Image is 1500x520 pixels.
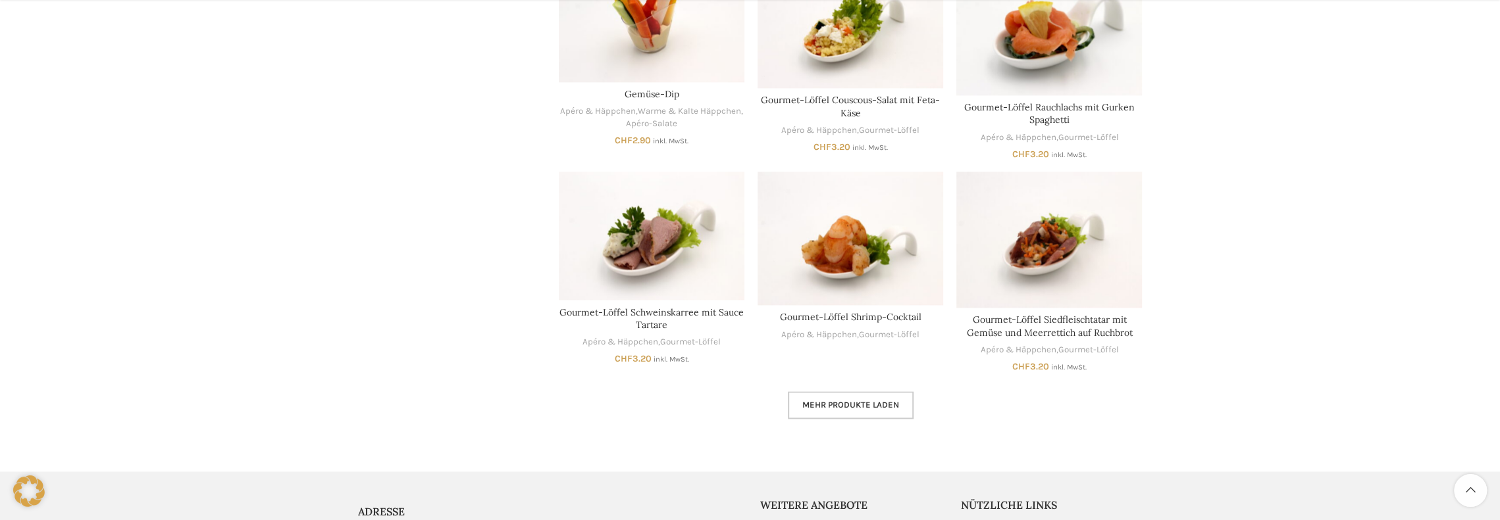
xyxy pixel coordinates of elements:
[615,135,633,146] span: CHF
[560,105,636,118] a: Apéro & Häppchen
[1012,361,1049,372] bdi: 3.20
[615,135,651,146] bdi: 2.90
[1051,151,1087,159] small: inkl. MwSt.
[956,344,1142,356] div: ,
[758,172,943,305] a: Gourmet-Löffel Shrimp-Cocktail
[653,137,688,145] small: inkl. MwSt.
[966,314,1132,339] a: Gourmet-Löffel Siedfleischtatar mit Gemüse und Meerrettich auf Ruchbrot
[654,355,689,364] small: inkl. MwSt.
[1012,361,1030,372] span: CHF
[956,131,1142,144] div: ,
[358,505,405,518] span: ADRESSE
[559,336,744,348] div: ,
[1012,149,1030,160] span: CHF
[1058,344,1118,356] a: Gourmet-Löffel
[760,498,942,512] h5: Weitere Angebote
[859,124,919,137] a: Gourmet-Löffel
[626,118,677,130] a: Apéro-Salate
[559,306,744,331] a: Gourmet-Löffel Schweinskarree mit Sauce Tartare
[638,105,741,118] a: Warme & Kalte Häppchen
[814,141,831,153] span: CHF
[852,143,888,152] small: inkl. MwSt.
[814,141,850,153] bdi: 3.20
[1051,363,1087,371] small: inkl. MwSt.
[625,88,679,100] a: Gemüse-Dip
[615,353,652,364] bdi: 3.20
[758,329,943,341] div: ,
[781,124,857,137] a: Apéro & Häppchen
[964,101,1135,126] a: Gourmet-Löffel Rauchlachs mit Gurken Spaghetti
[980,131,1056,144] a: Apéro & Häppchen
[559,105,744,130] div: , ,
[961,498,1143,512] h5: Nützliche Links
[780,311,921,323] a: Gourmet-Löffel Shrimp-Cocktail
[956,172,1142,308] a: Gourmet-Löffel Siedfleischtatar mit Gemüse und Meerrettich auf Ruchbrot
[615,353,633,364] span: CHF
[802,400,899,410] span: Mehr Produkte laden
[761,94,940,119] a: Gourmet-Löffel Couscous-Salat mit Feta-Käse
[859,329,919,341] a: Gourmet-Löffel
[980,344,1056,356] a: Apéro & Häppchen
[1454,474,1487,507] a: Scroll to top button
[582,336,658,348] a: Apéro & Häppchen
[758,124,943,137] div: ,
[660,336,721,348] a: Gourmet-Löffel
[1058,131,1118,144] a: Gourmet-Löffel
[788,391,914,419] a: Mehr Produkte laden
[1012,149,1049,160] bdi: 3.20
[559,172,744,300] a: Gourmet-Löffel Schweinskarree mit Sauce Tartare
[781,329,857,341] a: Apéro & Häppchen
